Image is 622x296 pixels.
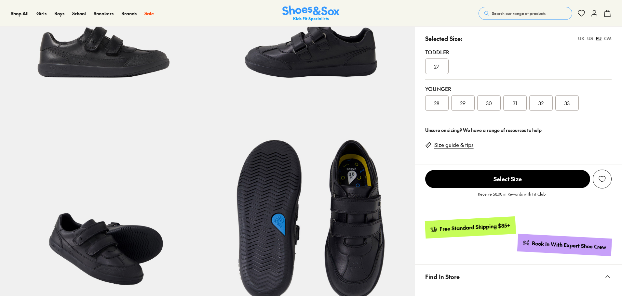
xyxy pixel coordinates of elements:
a: Brands [121,10,137,17]
span: Select Size [425,170,590,188]
span: 28 [434,99,439,107]
button: Select Size [425,170,590,188]
span: 33 [564,99,570,107]
img: SNS_Logo_Responsive.svg [282,6,340,21]
button: Search our range of products [479,7,572,20]
button: Add to Wishlist [593,170,612,188]
a: Boys [54,10,64,17]
a: Book in With Expert Shoe Crew [517,234,612,256]
a: Sale [144,10,154,17]
p: Receive $8.00 in Rewards with Fit Club [478,191,546,203]
a: School [72,10,86,17]
div: Toddler [425,48,612,56]
a: Sneakers [94,10,114,17]
span: 31 [513,99,517,107]
div: EU [596,35,602,42]
span: 27 [434,62,439,70]
div: Younger [425,85,612,93]
div: CM [604,35,612,42]
a: Shoes & Sox [282,6,340,21]
a: Free Standard Shipping $85+ [425,216,516,238]
div: Book in With Expert Shoe Crew [532,240,607,251]
div: US [587,35,593,42]
span: 30 [486,99,492,107]
p: Selected Size: [425,34,462,43]
a: Size guide & tips [434,141,474,148]
a: Girls [36,10,47,17]
div: UK [578,35,585,42]
a: Shop All [11,10,29,17]
span: 32 [538,99,544,107]
button: Find In Store [415,264,622,289]
span: Find In Store [425,267,460,286]
div: Free Standard Shipping $85+ [439,222,510,232]
span: Search our range of products [492,10,546,16]
div: Unsure on sizing? We have a range of resources to help [425,127,612,134]
span: 29 [460,99,466,107]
